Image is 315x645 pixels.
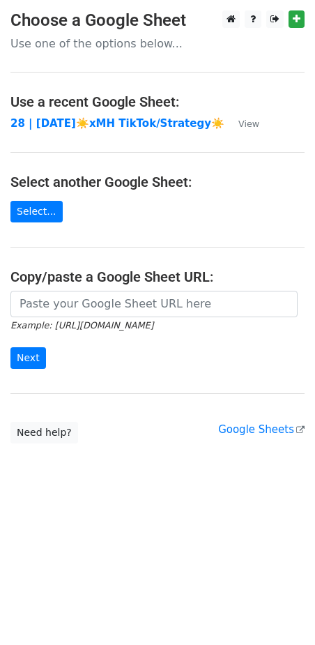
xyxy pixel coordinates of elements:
[10,422,78,443] a: Need help?
[10,174,305,190] h4: Select another Google Sheet:
[10,320,153,331] small: Example: [URL][DOMAIN_NAME]
[10,36,305,51] p: Use one of the options below...
[10,291,298,317] input: Paste your Google Sheet URL here
[10,201,63,222] a: Select...
[10,347,46,369] input: Next
[10,117,224,130] a: 28 | [DATE]☀️xMH TikTok/Strategy☀️
[218,423,305,436] a: Google Sheets
[238,119,259,129] small: View
[224,117,259,130] a: View
[10,93,305,110] h4: Use a recent Google Sheet:
[10,10,305,31] h3: Choose a Google Sheet
[10,268,305,285] h4: Copy/paste a Google Sheet URL:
